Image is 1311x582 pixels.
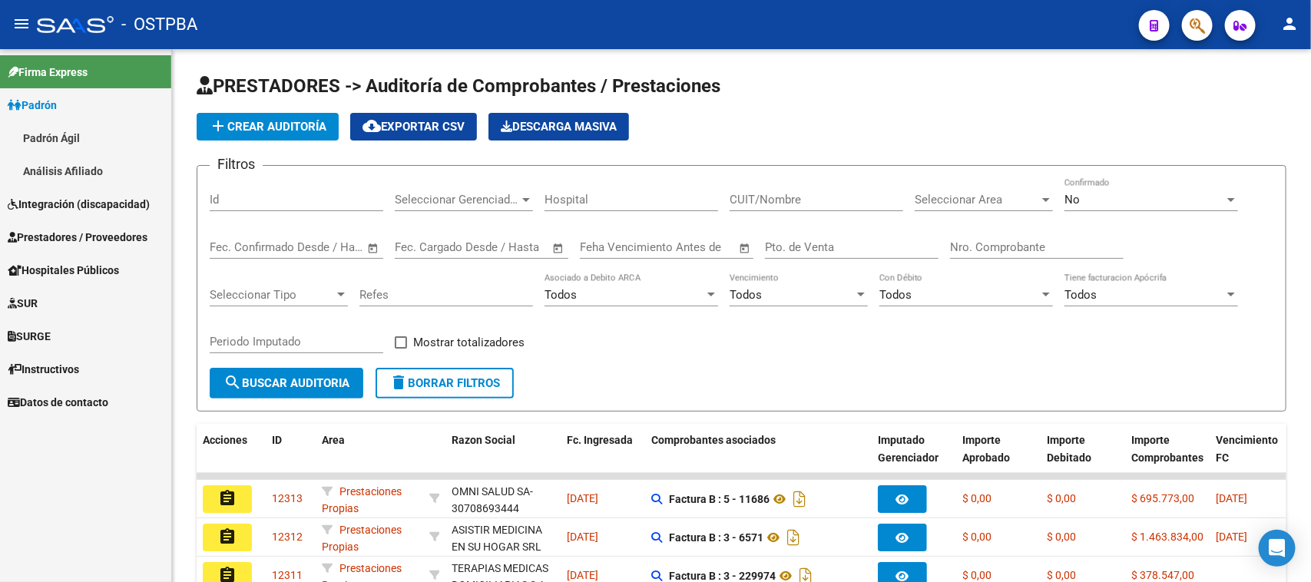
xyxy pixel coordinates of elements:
button: Open calendar [550,240,568,257]
h3: Filtros [210,154,263,175]
span: Firma Express [8,64,88,81]
span: Importe Comprobantes [1131,434,1203,464]
span: Seleccionar Tipo [210,288,334,302]
span: 12311 [272,569,303,581]
span: Importe Debitado [1047,434,1091,464]
datatable-header-cell: Imputado Gerenciador [872,424,956,491]
span: ID [272,434,282,446]
span: [DATE] [567,492,598,504]
button: Buscar Auditoria [210,368,363,398]
button: Exportar CSV [350,113,477,141]
div: ASISTIR MEDICINA EN SU HOGAR SRL [452,521,555,557]
datatable-header-cell: Fc. Ingresada [561,424,645,491]
span: $ 0,00 [1047,569,1076,581]
span: Borrar Filtros [389,376,500,390]
button: Open calendar [365,240,382,257]
span: [DATE] [1216,492,1247,504]
span: Fc. Ingresada [567,434,633,446]
mat-icon: cloud_download [363,117,381,135]
span: Datos de contacto [8,394,108,411]
input: End date [459,240,533,254]
mat-icon: assignment [218,489,237,508]
span: Razon Social [452,434,515,446]
input: Start date [210,240,260,254]
app-download-masive: Descarga masiva de comprobantes (adjuntos) [488,113,629,141]
button: Crear Auditoría [197,113,339,141]
span: Crear Auditoría [209,120,326,134]
span: $ 1.463.834,00 [1131,531,1203,543]
div: - 30708693444 [452,483,555,515]
span: Seleccionar Area [915,193,1039,207]
span: Prestaciones Propias [322,524,402,554]
span: Padrón [8,97,57,114]
strong: Factura B : 5 - 11686 [669,493,770,505]
datatable-header-cell: Comprobantes asociados [645,424,872,491]
input: End date [273,240,348,254]
mat-icon: delete [389,373,408,392]
strong: Factura B : 3 - 229974 [669,570,776,582]
span: Area [322,434,345,446]
button: Open calendar [737,240,754,257]
span: SURGE [8,328,51,345]
button: Descarga Masiva [488,113,629,141]
mat-icon: search [223,373,242,392]
datatable-header-cell: Vencimiento FC [1210,424,1294,491]
span: $ 695.773,00 [1131,492,1194,504]
div: OMNI SALUD SA [452,483,530,501]
span: [DATE] [1216,531,1247,543]
i: Descargar documento [783,525,803,550]
strong: Factura B : 3 - 6571 [669,531,763,544]
span: Imputado Gerenciador [878,434,939,464]
span: Buscar Auditoria [223,376,349,390]
span: Comprobantes asociados [651,434,776,446]
span: 12313 [272,492,303,504]
div: Open Intercom Messenger [1259,530,1296,567]
span: [DATE] [567,531,598,543]
datatable-header-cell: Importe Debitado [1041,424,1125,491]
span: $ 0,00 [962,492,992,504]
button: Borrar Filtros [376,368,514,398]
span: Mostrar totalizadores [413,333,525,352]
span: Descarga Masiva [501,120,617,134]
span: Instructivos [8,361,79,378]
i: Descargar documento [790,487,809,511]
span: [DATE] [567,569,598,581]
span: SUR [8,295,38,312]
span: $ 0,00 [962,531,992,543]
span: Todos [545,288,577,302]
datatable-header-cell: Importe Comprobantes [1125,424,1210,491]
span: Prestadores / Proveedores [8,229,147,246]
datatable-header-cell: Importe Aprobado [956,424,1041,491]
span: Importe Aprobado [962,434,1010,464]
span: $ 0,00 [962,569,992,581]
mat-icon: add [209,117,227,135]
span: $ 0,00 [1047,492,1076,504]
datatable-header-cell: Acciones [197,424,266,491]
span: $ 0,00 [1047,531,1076,543]
datatable-header-cell: ID [266,424,316,491]
mat-icon: assignment [218,527,237,546]
span: - OSTPBA [121,8,197,41]
span: Exportar CSV [363,120,465,134]
span: Todos [1064,288,1097,302]
datatable-header-cell: Area [316,424,423,491]
div: - 30709082643 [452,521,555,554]
span: Prestaciones Propias [322,485,402,515]
mat-icon: person [1280,15,1299,33]
span: Hospitales Públicos [8,262,119,279]
datatable-header-cell: Razon Social [445,424,561,491]
span: $ 378.547,00 [1131,569,1194,581]
span: 12312 [272,531,303,543]
span: Integración (discapacidad) [8,196,150,213]
span: Vencimiento FC [1216,434,1278,464]
input: Start date [395,240,445,254]
span: Todos [730,288,762,302]
mat-icon: menu [12,15,31,33]
span: Seleccionar Gerenciador [395,193,519,207]
span: No [1064,193,1080,207]
span: Acciones [203,434,247,446]
span: Todos [879,288,912,302]
span: PRESTADORES -> Auditoría de Comprobantes / Prestaciones [197,75,720,97]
